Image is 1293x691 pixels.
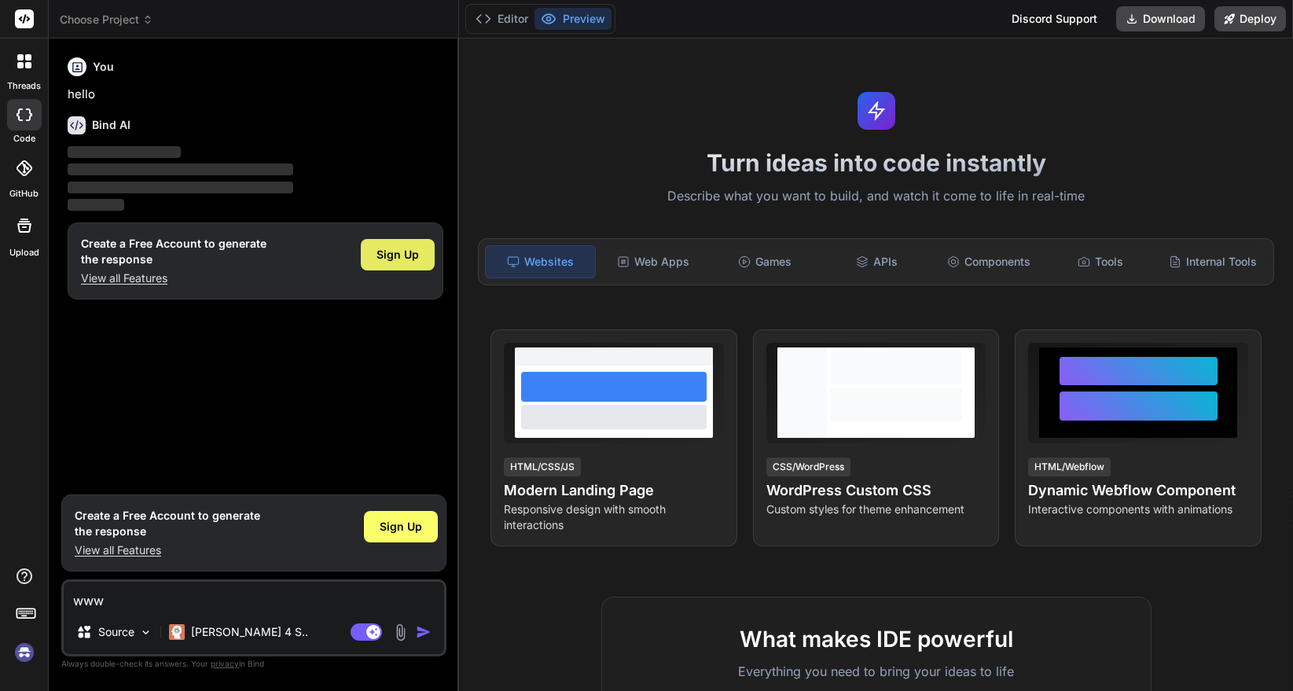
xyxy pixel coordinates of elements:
[92,117,130,133] h6: Bind AI
[1116,6,1205,31] button: Download
[504,502,724,533] p: Responsive design with smooth interactions
[68,199,124,211] span: ‌
[766,458,850,476] div: CSS/WordPress
[1028,458,1111,476] div: HTML/Webflow
[504,480,724,502] h4: Modern Landing Page
[75,508,260,539] h1: Create a Free Account to generate the response
[391,623,410,641] img: attachment
[75,542,260,558] p: View all Features
[1046,245,1155,278] div: Tools
[485,245,595,278] div: Websites
[60,12,153,28] span: Choose Project
[68,164,293,175] span: ‌
[599,245,707,278] div: Web Apps
[823,245,931,278] div: APIs
[13,132,35,145] label: code
[61,656,446,671] p: Always double-check its answers. Your in Bind
[191,624,308,640] p: [PERSON_NAME] 4 S..
[169,624,185,640] img: Claude 4 Sonnet
[81,270,266,286] p: View all Features
[468,149,1284,177] h1: Turn ideas into code instantly
[380,519,422,535] span: Sign Up
[416,624,432,640] img: icon
[68,146,181,158] span: ‌
[68,182,293,193] span: ‌
[1028,480,1248,502] h4: Dynamic Webflow Component
[139,626,152,639] img: Pick Models
[534,8,612,30] button: Preview
[377,247,419,263] span: Sign Up
[711,245,819,278] div: Games
[93,59,114,75] h6: You
[64,582,444,610] textarea: www
[935,245,1043,278] div: Components
[1159,245,1267,278] div: Internal Tools
[7,79,41,93] label: threads
[469,8,534,30] button: Editor
[211,659,239,668] span: privacy
[68,86,443,104] p: hello
[1214,6,1286,31] button: Deploy
[627,623,1126,656] h2: What makes IDE powerful
[81,236,266,267] h1: Create a Free Account to generate the response
[1028,502,1248,517] p: Interactive components with animations
[11,639,38,666] img: signin
[1002,6,1107,31] div: Discord Support
[9,246,39,259] label: Upload
[9,187,39,200] label: GitHub
[627,662,1126,681] p: Everything you need to bring your ideas to life
[766,480,986,502] h4: WordPress Custom CSS
[766,502,986,517] p: Custom styles for theme enhancement
[468,186,1284,207] p: Describe what you want to build, and watch it come to life in real-time
[504,458,581,476] div: HTML/CSS/JS
[98,624,134,640] p: Source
